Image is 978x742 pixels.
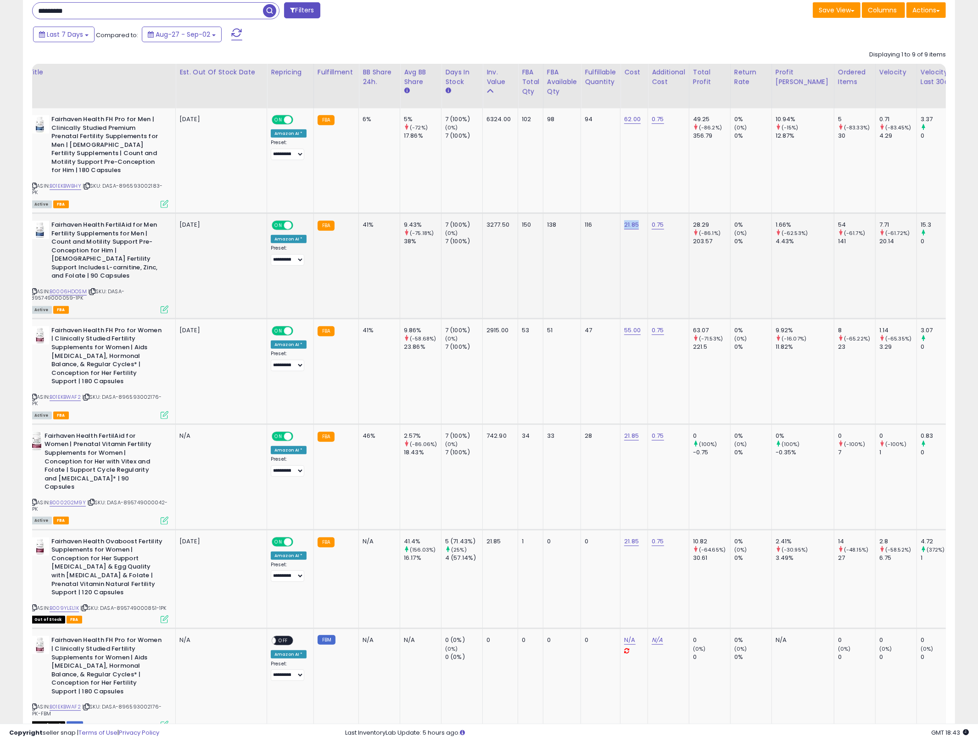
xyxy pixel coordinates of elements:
div: 4.72 [921,537,958,546]
div: 7.71 [879,221,917,229]
small: (25%) [451,546,467,553]
div: 0 (0%) [445,636,482,644]
p: [DATE] [179,326,260,335]
div: 18.43% [404,448,441,457]
img: 41okcnSIZrL._SL40_.jpg [31,115,49,134]
a: 0.75 [652,220,664,229]
div: 0 [838,653,875,661]
a: 0.75 [652,115,664,124]
img: 41I9X7wzRZL._SL40_.jpg [31,636,49,654]
div: Amazon AI * [271,340,307,349]
img: 41I9X7wzRZL._SL40_.jpg [31,326,49,345]
div: 0 [585,537,613,546]
b: Fairhaven Health FH Pro for Women | Clinically Studied Fertility Supplements for Women | Aids [ME... [51,636,163,698]
a: N/A [652,636,663,645]
p: N/A [179,432,260,440]
a: B009YLEL1K [50,604,79,612]
b: Fairhaven Health FH Pro for Women | Clinically Studied Fertility Supplements for Women | Aids [ME... [51,326,163,388]
a: Terms of Use [78,728,117,737]
div: 0 [879,636,917,644]
div: 0 (0%) [445,653,482,661]
span: All listings that are currently out of stock and unavailable for purchase on Amazon [31,616,65,624]
div: 0 [921,132,958,140]
div: 10.82 [693,537,730,546]
div: 0% [734,636,771,644]
div: 4.43% [776,237,834,245]
div: 0 [547,636,574,644]
a: B01EKBWBHY [50,182,81,190]
div: 7 (100%) [445,326,482,335]
div: 30 [838,132,875,140]
div: Additional Cost [652,67,685,87]
div: BB Share 24h. [363,67,396,87]
div: 7 (100%) [445,132,482,140]
div: Title [28,67,172,77]
div: 15.3 [921,221,958,229]
div: 138 [547,221,574,229]
div: 2915.00 [486,326,511,335]
div: Cost [624,67,644,77]
div: 11.82% [776,343,834,351]
div: FBA Total Qty [522,67,539,96]
a: 21.85 [624,431,639,441]
small: (-75.18%) [410,229,434,237]
div: N/A [404,636,434,644]
div: 7 (100%) [445,237,482,245]
small: (-61.7%) [844,229,865,237]
div: Displaying 1 to 9 of 9 items [869,50,946,59]
div: 7 (100%) [445,448,482,457]
small: (0%) [445,645,458,653]
span: FBA [53,517,69,524]
p: [DATE] [179,115,260,123]
small: (0%) [734,441,747,448]
span: All listings currently available for purchase on Amazon [31,201,52,208]
div: 28 [585,432,613,440]
small: (0%) [734,546,747,553]
div: 2.8 [879,537,917,546]
div: FBA Available Qty [547,67,577,96]
div: 5 (71.43%) [445,537,482,546]
div: 94 [585,115,613,123]
div: -0.35% [776,448,834,457]
div: 221.5 [693,343,730,351]
div: 14 [838,537,875,546]
small: (-72%) [410,124,428,131]
div: Inv. value [486,67,514,87]
a: 62.00 [624,115,641,124]
small: (-30.95%) [782,546,808,553]
small: (-58.68%) [410,335,436,342]
small: (-86.06%) [410,441,437,448]
button: Save View [813,2,861,18]
span: | SKU: DASA-896593002176-1PK-FBM [31,703,162,717]
div: 7 (100%) [445,221,482,229]
div: N/A [776,636,827,644]
div: 0 [921,636,958,644]
div: Fulfillable Quantity [585,67,616,87]
div: 742.90 [486,432,511,440]
a: 21.85 [624,537,639,546]
small: (0%) [879,645,892,653]
span: | SKU: DASA-896593002176-1PK [31,393,162,407]
div: 98 [547,115,574,123]
span: FBA [53,201,69,208]
div: 47 [585,326,613,335]
small: FBM [318,635,335,645]
div: 3.49% [776,554,834,562]
div: 0 [585,636,613,644]
div: seller snap | | [9,729,159,737]
span: OFF [292,222,307,229]
div: 0 [547,537,574,546]
span: | SKU: DASA-895749000042-1PK [31,499,168,513]
img: 41SCWWEGsAL._SL40_.jpg [31,221,49,239]
div: Repricing [271,67,310,77]
div: 12.87% [776,132,834,140]
small: (-16.07%) [782,335,806,342]
div: 41% [363,221,393,229]
small: (-86.1%) [699,229,721,237]
small: (0%) [693,645,706,653]
img: 31grWfBhGsL._SL40_.jpg [31,537,49,556]
div: N/A [363,636,393,644]
a: 0.75 [652,537,664,546]
button: Actions [906,2,946,18]
div: Return Rate [734,67,768,87]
